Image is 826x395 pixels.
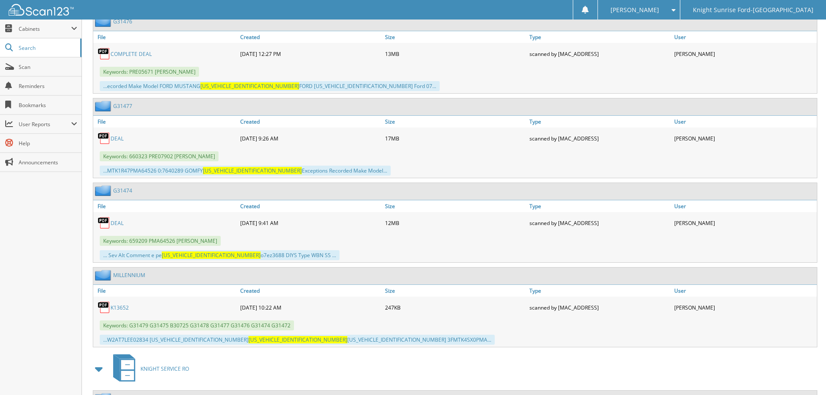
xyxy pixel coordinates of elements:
[100,166,391,176] div: ...MTK1R47PMA64526 0:7640289 GOMFY Exceptions Recorded Make Model...
[93,116,238,127] a: File
[238,116,383,127] a: Created
[113,187,132,194] a: G31474
[19,140,77,147] span: Help
[672,200,817,212] a: User
[238,285,383,297] a: Created
[527,285,672,297] a: Type
[672,299,817,316] div: [PERSON_NAME]
[527,299,672,316] div: scanned by [MAC_ADDRESS]
[98,216,111,229] img: PDF.png
[672,214,817,232] div: [PERSON_NAME]
[19,82,77,90] span: Reminders
[95,185,113,196] img: folder2.png
[672,130,817,147] div: [PERSON_NAME]
[383,214,528,232] div: 12MB
[100,335,495,345] div: ...W2AT7LEE02834 [US_VEHICLE_IDENTIFICATION_NUMBER] [US_VEHICLE_IDENTIFICATION_NUMBER] 3FMTK4SX0P...
[100,67,199,77] span: Keywords: PRE05671 [PERSON_NAME]
[200,82,299,90] span: [US_VEHICLE_IDENTIFICATION_NUMBER]
[108,352,189,386] a: KNIGHT SERVICE RO
[238,45,383,62] div: [DATE] 12:27 PM
[238,214,383,232] div: [DATE] 9:41 AM
[100,236,221,246] span: Keywords: 659209 PMA64526 [PERSON_NAME]
[527,45,672,62] div: scanned by [MAC_ADDRESS]
[527,116,672,127] a: Type
[111,304,129,311] a: K13652
[140,365,189,372] span: KNIGHT SERVICE RO
[383,200,528,212] a: Size
[9,4,74,16] img: scan123-logo-white.svg
[111,50,152,58] a: COMPLETE DEAL
[527,130,672,147] div: scanned by [MAC_ADDRESS]
[98,132,111,145] img: PDF.png
[98,301,111,314] img: PDF.png
[383,31,528,43] a: Size
[383,130,528,147] div: 17MB
[383,299,528,316] div: 247KB
[100,81,440,91] div: ...ecorded Make Model FORD MUSTANG FORD [US_VEHICLE_IDENTIFICATION_NUMBER] Ford 07...
[113,18,132,25] a: G31476
[672,31,817,43] a: User
[93,200,238,212] a: File
[19,101,77,109] span: Bookmarks
[100,320,294,330] span: Keywords: G31479 G31475 B30725 G31478 G31477 G31476 G31474 G31472
[238,200,383,212] a: Created
[238,299,383,316] div: [DATE] 10:22 AM
[383,285,528,297] a: Size
[248,336,347,343] span: [US_VEHICLE_IDENTIFICATION_NUMBER]
[111,219,124,227] a: DEAL
[93,285,238,297] a: File
[672,285,817,297] a: User
[98,47,111,60] img: PDF.png
[527,31,672,43] a: Type
[95,16,113,27] img: folder2.png
[95,270,113,281] img: folder2.png
[672,116,817,127] a: User
[19,159,77,166] span: Announcements
[203,167,302,174] span: [US_VEHICLE_IDENTIFICATION_NUMBER]
[238,31,383,43] a: Created
[693,7,813,13] span: Knight Sunrise Ford-[GEOGRAPHIC_DATA]
[19,44,76,52] span: Search
[383,116,528,127] a: Size
[113,102,132,110] a: G31477
[19,63,77,71] span: Scan
[19,121,71,128] span: User Reports
[100,250,340,260] div: ... Sev Alt Comment e pe o7ez3688 DIYS Type WBN SS ...
[527,214,672,232] div: scanned by [MAC_ADDRESS]
[19,25,71,33] span: Cabinets
[162,251,261,259] span: [US_VEHICLE_IDENTIFICATION_NUMBER]
[672,45,817,62] div: [PERSON_NAME]
[527,200,672,212] a: Type
[113,271,145,279] a: MILLENNIUM
[611,7,659,13] span: [PERSON_NAME]
[238,130,383,147] div: [DATE] 9:26 AM
[111,135,124,142] a: DEAL
[783,353,826,395] iframe: Chat Widget
[383,45,528,62] div: 13MB
[95,101,113,111] img: folder2.png
[100,151,219,161] span: Keywords: 660323 PRE07902 [PERSON_NAME]
[93,31,238,43] a: File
